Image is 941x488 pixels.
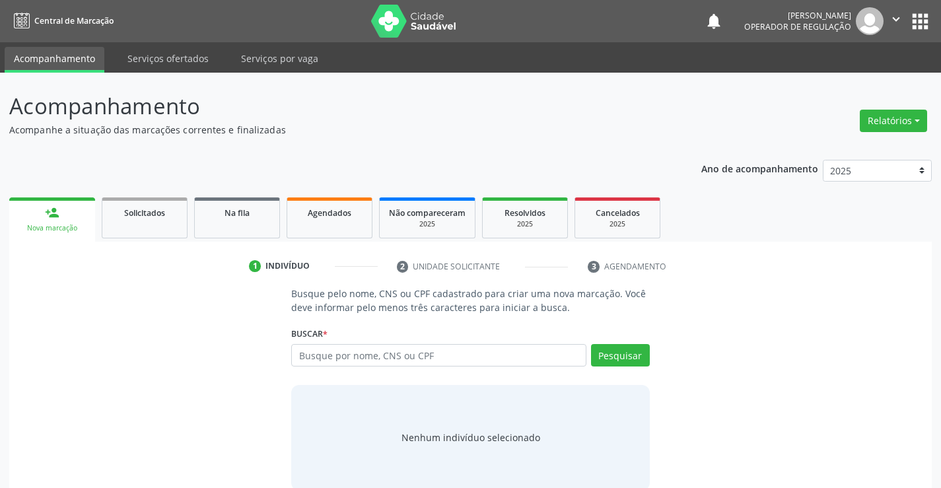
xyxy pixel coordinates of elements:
[701,160,818,176] p: Ano de acompanhamento
[9,123,655,137] p: Acompanhe a situação das marcações correntes e finalizadas
[5,47,104,73] a: Acompanhamento
[584,219,650,229] div: 2025
[744,10,851,21] div: [PERSON_NAME]
[856,7,884,35] img: img
[884,7,909,35] button: 
[291,324,328,344] label: Buscar
[265,260,310,272] div: Indivíduo
[389,207,466,219] span: Não compareceram
[591,344,650,366] button: Pesquisar
[124,207,165,219] span: Solicitados
[9,10,114,32] a: Central de Marcação
[34,15,114,26] span: Central de Marcação
[492,219,558,229] div: 2025
[9,90,655,123] p: Acompanhamento
[118,47,218,70] a: Serviços ofertados
[291,344,586,366] input: Busque por nome, CNS ou CPF
[860,110,927,132] button: Relatórios
[389,219,466,229] div: 2025
[596,207,640,219] span: Cancelados
[308,207,351,219] span: Agendados
[889,12,903,26] i: 
[232,47,328,70] a: Serviços por vaga
[225,207,250,219] span: Na fila
[705,12,723,30] button: notifications
[744,21,851,32] span: Operador de regulação
[45,205,59,220] div: person_add
[401,431,540,444] div: Nenhum indivíduo selecionado
[18,223,86,233] div: Nova marcação
[505,207,545,219] span: Resolvidos
[909,10,932,33] button: apps
[291,287,649,314] p: Busque pelo nome, CNS ou CPF cadastrado para criar uma nova marcação. Você deve informar pelo men...
[249,260,261,272] div: 1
